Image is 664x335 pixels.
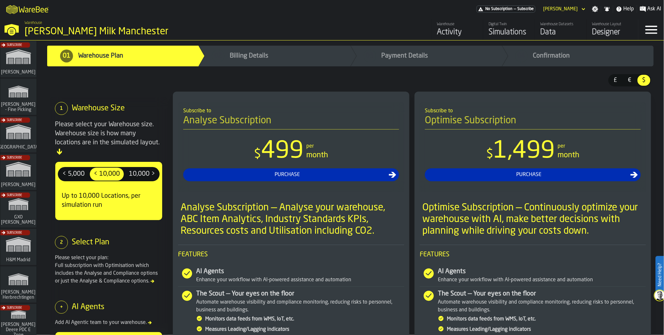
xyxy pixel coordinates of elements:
div: per [558,142,565,150]
div: thumb [623,75,636,86]
div: Measures Leading/Lagging indicators [447,326,646,333]
span: Subscribe [7,118,22,122]
a: link-to-/wh/i/b09612b5-e9f1-4a3a-b0a4-784729d61419/feed/ [431,19,483,40]
div: The Scout — Your eyes on the floor [196,289,404,298]
span: Subscribe [7,43,22,47]
a: link-to-/wh/i/baca6aa3-d1fc-43c0-a604-2a1c9d5db74d/simulations [0,191,37,229]
div: Analyse Subscription — Analyse your warehouse, ABC Item Analytics, Industry Standards KPIs, Resou... [181,202,404,237]
label: Need Help? [656,257,663,293]
div: DropdownMenuValue-Ana Milicic [543,6,578,12]
div: thumb [90,168,124,181]
label: button-switch-multi-< 5,000 [58,167,89,181]
a: link-to-/wh/i/f0a6b354-7883-413a-84ff-a65eb9c31f03/simulations [0,266,37,304]
div: + [55,301,68,314]
span: 02 [214,51,222,61]
div: Data [540,27,581,38]
a: link-to-/wh/i/b09612b5-e9f1-4a3a-b0a4-784729d61419/simulations [483,19,535,40]
span: Subscribe [7,306,22,310]
span: Subscribe [7,231,22,235]
a: link-to-/wh/i/b09612b5-e9f1-4a3a-b0a4-784729d61419/data [535,19,586,40]
label: button-toggle-Notifications [601,6,613,12]
a: link-to-/wh/i/72fe6713-8242-4c3c-8adf-5d67388ea6d5/simulations [0,41,37,79]
a: link-to-/wh/i/b09612b5-e9f1-4a3a-b0a4-784729d61419/designer [586,19,638,40]
div: Automate warehouse visibility and compliance monitoring, reducing risks to personnel, business an... [438,298,646,314]
div: Warehouse Size [72,103,125,114]
div: AI Agents [438,267,646,276]
span: $ [486,148,493,161]
div: thumb [609,75,622,86]
div: per [307,142,314,150]
div: Monitors data feeds from WMS, IoT, etc. [205,315,404,323]
div: month [307,150,328,161]
div: Designer [592,27,633,38]
span: Subscribe [7,156,22,160]
label: button-switch-multi-10,000 > [124,167,160,181]
span: Warehouse Plan [78,51,123,61]
div: Warehouse Datasets [540,22,581,27]
label: button-toggle-Help [613,5,637,13]
span: 04 [518,51,525,61]
span: Confirmation [533,51,570,61]
div: Optimise Subscription — Continuously optimize your warehouse with AI, make better decisions with ... [422,202,646,237]
div: thumb [125,168,159,181]
div: Activity [437,27,478,38]
div: Digital Twin [489,22,530,27]
a: link-to-/wh/i/0438fb8c-4a97-4a5b-bcc6-2889b6922db0/simulations [0,229,37,266]
label: button-switch-multi-€ [623,74,637,86]
span: 1,499 [493,140,555,163]
div: Measures Leading/Lagging indicators [205,326,404,333]
div: Simulations [489,27,530,38]
span: < 5,000 [60,169,87,179]
span: Features [420,250,646,259]
span: 03 [366,51,374,61]
span: 01 [63,51,70,61]
span: Help [624,5,634,13]
a: link-to-/wh/i/48cbecf7-1ea2-4bc9-a439-03d5b66e1a58/simulations [0,79,37,116]
div: DropdownMenuValue-Ana Milicic [541,5,587,13]
div: The Scout — Your eyes on the floor [438,289,646,298]
span: Subscribe [7,194,22,197]
div: Purchase [427,171,630,179]
span: Features [178,250,404,259]
h4: Analyse Subscription [183,115,399,129]
div: Monitors data feeds from WMS, IoT, etc. [447,315,646,323]
span: Subscribe [517,7,534,11]
div: AI Agents [72,302,104,312]
label: button-switch-multi-$ [637,74,651,86]
label: button-switch-multi-< 10,000 [89,167,124,181]
button: button-Purchase [425,168,641,181]
span: $ [639,76,649,84]
span: 499 [261,140,304,163]
div: Menu Subscription [477,6,535,13]
div: AI Agents [196,267,404,276]
a: link-to-/wh/i/b09612b5-e9f1-4a3a-b0a4-784729d61419/pricing/ [477,6,535,13]
div: Subscribe to [425,107,641,115]
div: Enhance your workflow with AI-powered assistance and automation [438,276,646,284]
span: 10,000 > [126,169,158,179]
div: Up to 10,000 Locations, per simulation run [58,186,160,215]
nav: Progress [37,40,664,72]
div: Automate warehouse visibility and compliance monitoring, reducing risks to personnel, business an... [196,298,404,314]
h4: Optimise Subscription [425,115,641,129]
span: < 10,000 [91,169,122,179]
label: button-toggle-Ask AI [637,5,664,13]
a: link-to-/wh/i/b5402f52-ce28-4f27-b3d4-5c6d76174849/simulations [0,116,37,154]
span: £ [610,76,621,84]
span: Ask AI [648,5,661,13]
label: button-switch-multi-£ [608,74,623,86]
span: Payment Details [382,51,428,61]
div: [PERSON_NAME] Milk Manchester [25,26,199,38]
div: Add AI Agentic team to your warehouse. [55,319,163,327]
div: month [558,150,579,161]
div: Warehouse Layout [592,22,633,27]
div: Select Plan [72,237,109,248]
label: button-toggle-Settings [589,6,601,12]
div: Please select your plan: Full subscription with Optimisation which includes the Analyse and Compl... [55,254,163,285]
div: Enhance your workflow with AI-powered assistance and automation [196,276,404,284]
div: thumb [638,75,650,86]
span: Warehouse [25,21,42,25]
div: Purchase [186,171,389,179]
div: Please select your Warehouse size. Warehouse size is how many locations are in the simulated layout. [55,120,163,156]
a: link-to-/wh/i/1653e8cc-126b-480f-9c47-e01e76aa4a88/simulations [0,154,37,191]
div: 1 [55,102,68,115]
